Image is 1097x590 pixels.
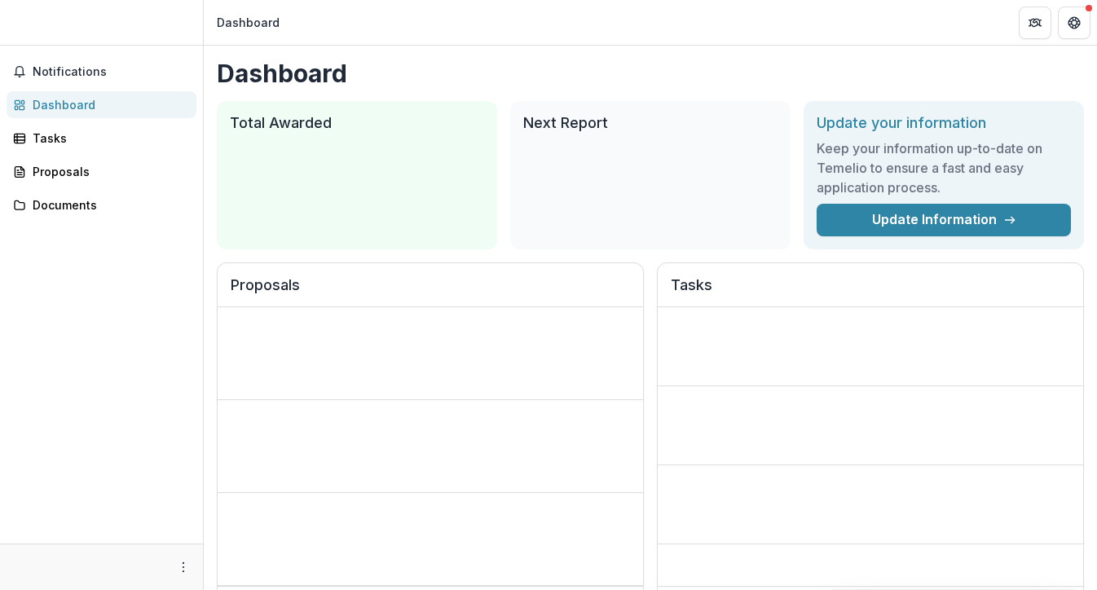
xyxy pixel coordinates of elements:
[231,276,630,307] h2: Proposals
[174,557,193,577] button: More
[1058,7,1090,39] button: Get Help
[33,196,183,214] div: Documents
[33,65,190,79] span: Notifications
[217,14,280,31] div: Dashboard
[817,139,1071,197] h3: Keep your information up-to-date on Temelio to ensure a fast and easy application process.
[671,276,1070,307] h2: Tasks
[33,163,183,180] div: Proposals
[7,158,196,185] a: Proposals
[210,11,286,34] nav: breadcrumb
[817,204,1071,236] a: Update Information
[7,91,196,118] a: Dashboard
[33,130,183,147] div: Tasks
[33,96,183,113] div: Dashboard
[217,59,1084,88] h1: Dashboard
[230,114,484,132] h2: Total Awarded
[523,114,778,132] h2: Next Report
[1019,7,1051,39] button: Partners
[7,125,196,152] a: Tasks
[817,114,1071,132] h2: Update your information
[7,59,196,85] button: Notifications
[7,192,196,218] a: Documents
